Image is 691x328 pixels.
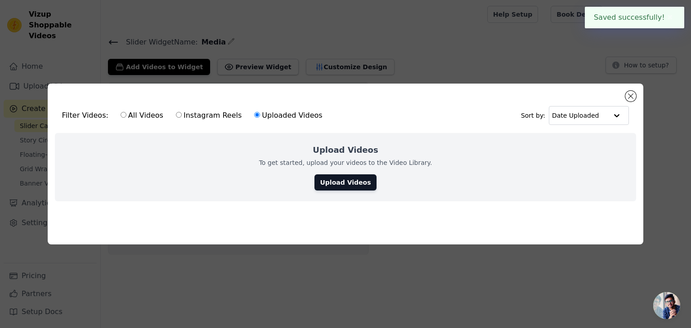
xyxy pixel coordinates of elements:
button: Close modal [625,91,636,102]
div: Saved successfully! [585,7,684,28]
div: Open chat [653,292,680,319]
label: Instagram Reels [175,110,242,121]
p: To get started, upload your videos to the Video Library. [259,158,432,167]
button: Close [665,12,675,23]
label: Uploaded Videos [254,110,323,121]
a: Upload Videos [314,174,376,191]
label: All Videos [120,110,164,121]
div: Filter Videos: [62,105,328,126]
div: Sort by: [521,106,629,125]
h2: Upload Videos [313,144,378,156]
